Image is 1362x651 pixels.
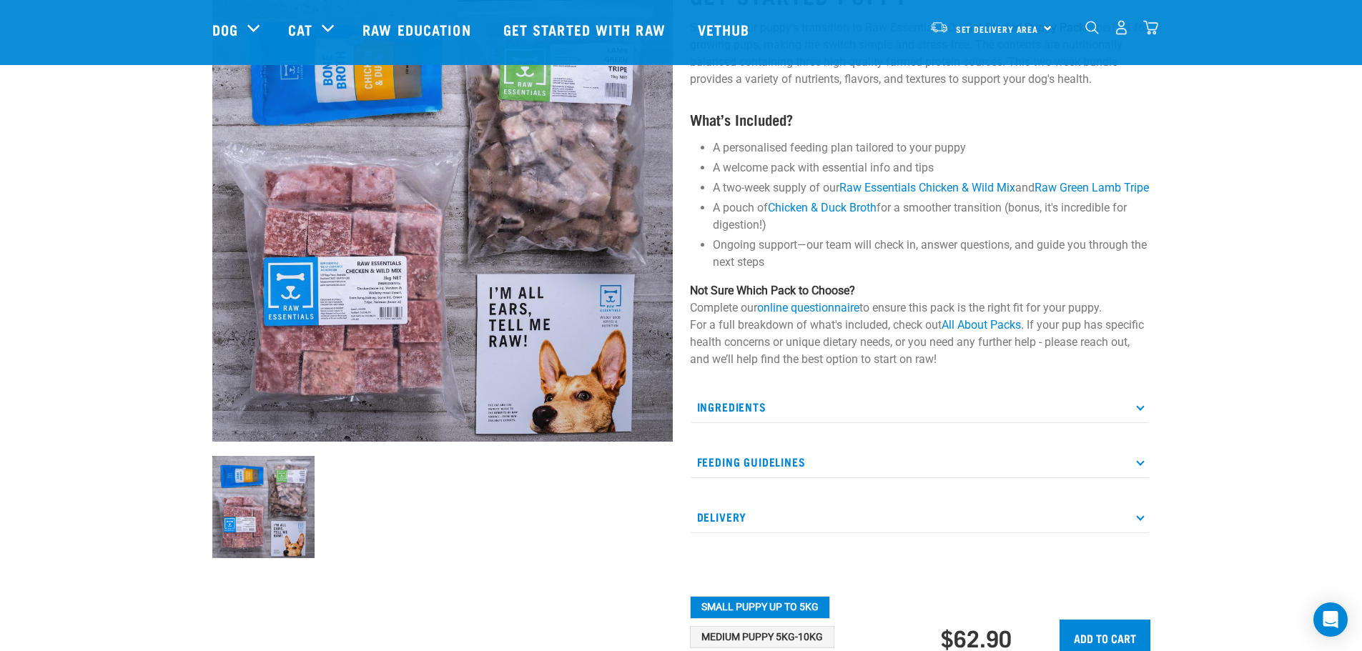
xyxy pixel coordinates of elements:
[212,19,238,40] a: Dog
[929,21,949,34] img: van-moving.png
[348,1,488,58] a: Raw Education
[1035,181,1149,194] a: Raw Green Lamb Tripe
[713,139,1150,156] li: A personalised feeding plan tailored to your puppy
[690,391,1150,423] p: Ingredients
[690,284,855,297] strong: Not Sure Which Pack to Choose?
[941,625,1012,650] div: $62.90
[489,1,684,58] a: Get started with Raw
[690,282,1150,368] p: Complete our to ensure this pack is the right fit for your puppy. For a full breakdown of what's ...
[713,179,1150,197] li: A two-week supply of our and
[690,115,793,123] strong: What’s Included?
[1143,20,1158,35] img: home-icon@2x.png
[713,199,1150,234] li: A pouch of for a smoother transition (bonus, it's incredible for digestion!)
[690,626,834,649] button: Medium Puppy 5kg-10kg
[956,26,1039,31] span: Set Delivery Area
[713,159,1150,177] li: A welcome pack with essential info and tips
[839,181,1015,194] a: Raw Essentials Chicken & Wild Mix
[713,237,1150,271] li: Ongoing support—our team will check in, answer questions, and guide you through the next steps
[684,1,768,58] a: Vethub
[768,201,877,214] a: Chicken & Duck Broth
[1313,602,1348,637] div: Open Intercom Messenger
[288,19,312,40] a: Cat
[690,446,1150,478] p: Feeding Guidelines
[942,318,1021,332] a: All About Packs
[757,301,859,314] a: online questionnaire
[1085,21,1099,34] img: home-icon-1@2x.png
[212,456,315,558] img: NPS Puppy Update
[1114,20,1129,35] img: user.png
[690,501,1150,533] p: Delivery
[690,596,830,619] button: Small Puppy up to 5kg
